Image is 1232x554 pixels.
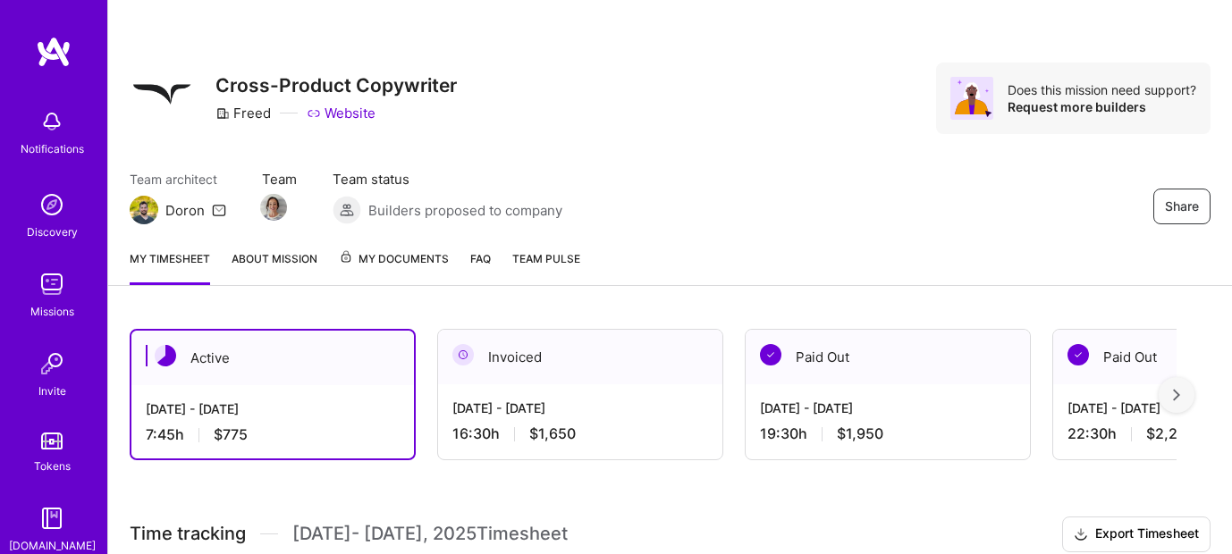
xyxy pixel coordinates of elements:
span: $2,250 [1146,424,1195,443]
button: Export Timesheet [1062,516,1211,552]
div: Discovery [27,222,78,241]
a: Website [307,104,376,122]
span: Share [1165,197,1199,215]
span: Team Pulse [512,252,580,265]
img: Active [155,345,176,366]
img: Company Logo [130,63,194,127]
div: Invite [38,382,66,400]
span: Builders proposed to company [368,201,562,220]
img: Team Member Avatar [260,194,287,221]
div: [DATE] - [DATE] [760,399,1016,417]
img: Invite [34,346,70,382]
img: Builders proposed to company [333,196,361,224]
div: [DATE] - [DATE] [146,399,400,418]
img: guide book [34,500,70,536]
i: icon Download [1074,525,1088,544]
a: My timesheet [130,249,210,285]
div: Tokens [34,457,71,475]
div: Missions [30,302,74,321]
h3: Cross-Product Copywriter [215,74,457,97]
div: 16:30 h [452,424,708,443]
div: 19:30 h [760,424,1016,443]
button: Share [1153,189,1211,224]
div: Freed [215,104,271,122]
div: Notifications [21,139,84,158]
img: right [1173,389,1180,401]
span: Team [262,170,297,189]
span: $775 [214,425,248,444]
div: Doron [165,201,205,220]
div: Paid Out [746,330,1030,384]
div: Invoiced [438,330,722,384]
img: Team Architect [130,196,158,224]
img: bell [34,104,70,139]
a: About Mission [232,249,317,285]
span: Time tracking [130,523,246,545]
div: Does this mission need support? [1008,81,1196,98]
img: teamwork [34,266,70,302]
div: Active [131,331,414,385]
span: Team status [333,170,562,189]
div: Request more builders [1008,98,1196,115]
i: icon Mail [212,203,226,217]
div: 7:45 h [146,425,400,444]
a: FAQ [470,249,491,285]
i: icon CompanyGray [215,106,230,121]
span: $1,950 [837,424,883,443]
a: My Documents [339,249,449,285]
img: Invoiced [452,344,474,365]
img: logo [36,36,72,68]
img: discovery [34,187,70,222]
a: Team Pulse [512,249,580,285]
span: [DATE] - [DATE] , 2025 Timesheet [292,523,568,545]
img: Paid Out [760,344,781,365]
span: $1,650 [529,424,576,443]
img: tokens [41,432,63,449]
img: Avatar [950,77,993,120]
a: Team Member Avatar [262,192,285,222]
div: [DATE] - [DATE] [452,399,708,417]
img: Paid Out [1067,344,1089,365]
span: Team architect [130,170,226,189]
span: My Documents [339,249,449,269]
